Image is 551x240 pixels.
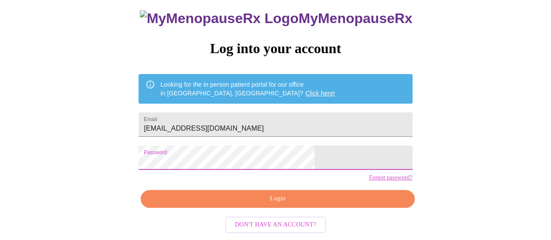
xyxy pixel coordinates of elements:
[235,220,316,230] span: Don't have an account?
[369,174,412,181] a: Forgot password?
[223,220,328,228] a: Don't have an account?
[225,216,326,233] button: Don't have an account?
[141,190,414,208] button: Login
[140,10,412,27] h3: MyMenopauseRx
[139,41,412,57] h3: Log into your account
[140,10,298,27] img: MyMenopauseRx Logo
[305,90,335,97] a: Click here!
[151,193,404,204] span: Login
[160,77,335,101] div: Looking for the in person patient portal for our office in [GEOGRAPHIC_DATA], [GEOGRAPHIC_DATA]?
